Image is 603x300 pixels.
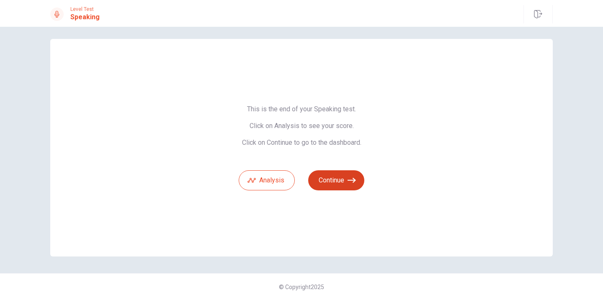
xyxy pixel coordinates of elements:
button: Analysis [239,170,295,190]
button: Continue [308,170,364,190]
span: © Copyright 2025 [279,284,324,290]
h1: Speaking [70,12,100,22]
span: This is the end of your Speaking test. Click on Analysis to see your score. Click on Continue to ... [239,105,364,147]
span: Level Test [70,6,100,12]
